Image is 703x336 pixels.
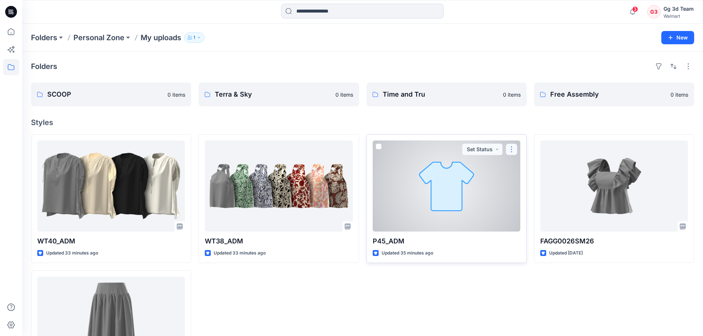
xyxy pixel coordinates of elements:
[382,249,433,257] p: Updated 35 minutes ago
[31,32,57,43] a: Folders
[31,83,191,106] a: SCOOP0 items
[664,4,694,13] div: Gg 3d Team
[373,141,520,232] a: P45_ADM
[168,91,185,98] p: 0 items
[31,62,57,71] h4: Folders
[664,13,694,19] div: Walmart
[184,32,204,43] button: 1
[47,89,163,100] p: SCOOP
[73,32,124,43] a: Personal Zone
[193,34,195,42] p: 1
[534,83,694,106] a: Free Assembly0 items
[205,236,352,246] p: WT38_ADM
[383,89,499,100] p: Time and Tru
[31,118,694,127] h4: Styles
[205,141,352,232] a: WT38_ADM
[141,32,181,43] p: My uploads
[373,236,520,246] p: P45_ADM
[37,141,185,232] a: WT40_ADM
[540,141,688,232] a: FAGG0026SM26
[549,249,583,257] p: Updated [DATE]
[335,91,353,98] p: 0 items
[550,89,666,100] p: Free Assembly
[215,89,331,100] p: Terra & Sky
[661,31,694,44] button: New
[647,5,661,18] div: G3
[214,249,266,257] p: Updated 33 minutes ago
[632,6,638,12] span: 3
[671,91,688,98] p: 0 items
[366,83,527,106] a: Time and Tru0 items
[37,236,185,246] p: WT40_ADM
[503,91,521,98] p: 0 items
[199,83,359,106] a: Terra & Sky0 items
[540,236,688,246] p: FAGG0026SM26
[46,249,98,257] p: Updated 33 minutes ago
